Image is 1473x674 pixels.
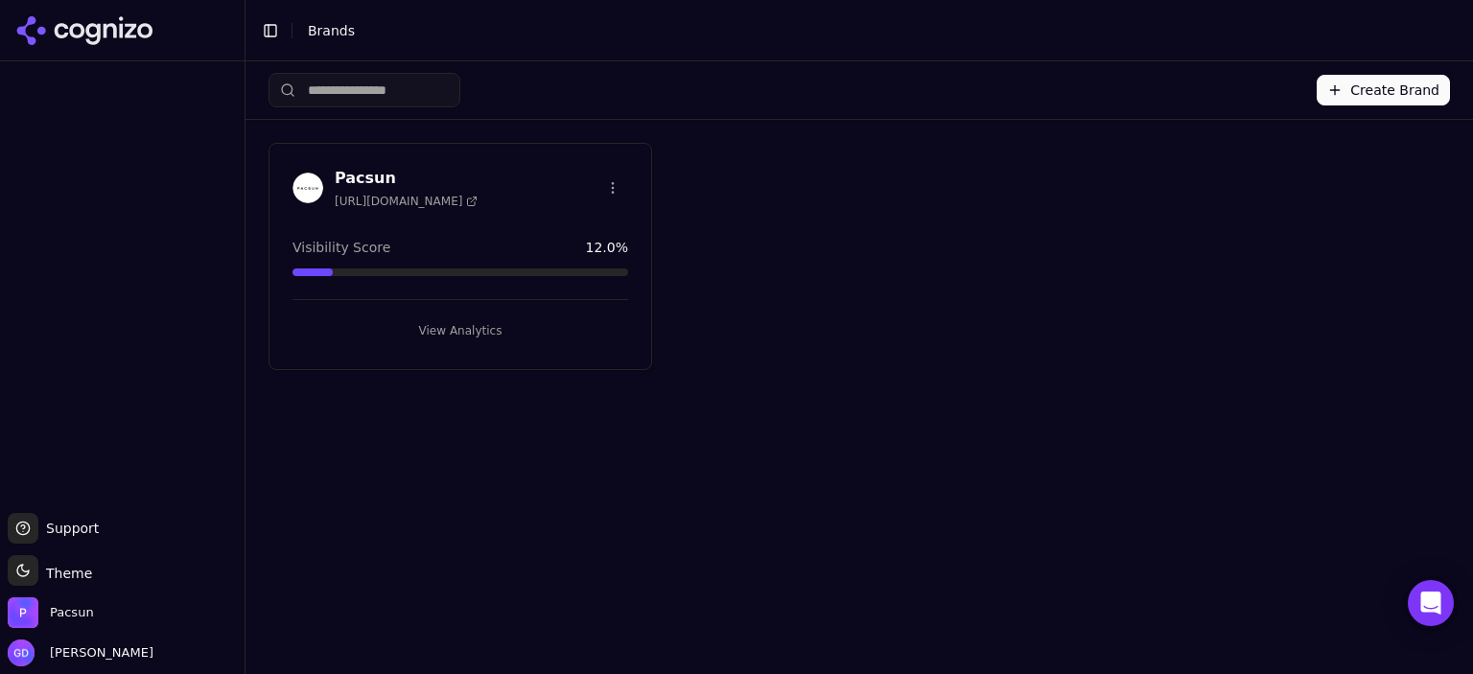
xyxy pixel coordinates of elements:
[308,23,355,38] span: Brands
[8,597,94,628] button: Open organization switcher
[38,566,92,581] span: Theme
[8,639,35,666] img: Gabrielle Dewsnap
[335,194,478,209] span: [URL][DOMAIN_NAME]
[586,238,628,257] span: 12.0 %
[38,519,99,538] span: Support
[292,173,323,203] img: Pacsun
[42,644,153,662] span: [PERSON_NAME]
[292,238,390,257] span: Visibility Score
[308,21,1419,40] nav: breadcrumb
[8,639,153,666] button: Open user button
[1408,580,1454,626] div: Open Intercom Messenger
[292,315,628,346] button: View Analytics
[8,597,38,628] img: Pacsun
[50,604,94,621] span: Pacsun
[335,167,478,190] h3: Pacsun
[1317,75,1450,105] button: Create Brand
